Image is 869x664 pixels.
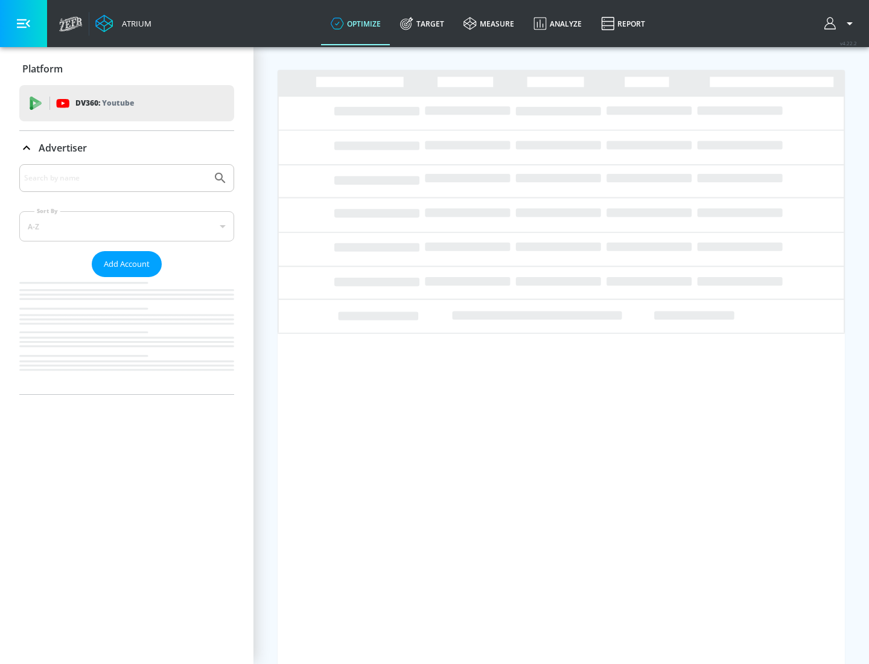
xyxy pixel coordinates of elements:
button: Add Account [92,251,162,277]
a: Target [390,2,454,45]
div: Advertiser [19,131,234,165]
a: measure [454,2,524,45]
div: Atrium [117,18,151,29]
span: Add Account [104,257,150,271]
div: DV360: Youtube [19,85,234,121]
nav: list of Advertiser [19,277,234,394]
p: DV360: [75,97,134,110]
div: A-Z [19,211,234,241]
label: Sort By [34,207,60,215]
a: Atrium [95,14,151,33]
a: optimize [321,2,390,45]
div: Advertiser [19,164,234,394]
a: Report [591,2,655,45]
p: Youtube [102,97,134,109]
input: Search by name [24,170,207,186]
span: v 4.22.2 [840,40,857,46]
div: Platform [19,52,234,86]
p: Advertiser [39,141,87,155]
a: Analyze [524,2,591,45]
p: Platform [22,62,63,75]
